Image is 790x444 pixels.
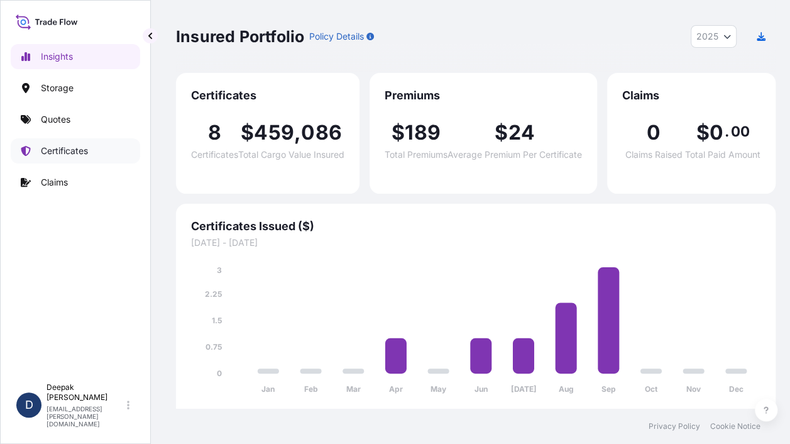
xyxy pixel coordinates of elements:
span: $ [241,123,254,143]
span: $ [392,123,405,143]
tspan: Dec [729,384,743,394]
tspan: Feb [304,384,318,394]
tspan: [DATE] [510,384,536,394]
a: Quotes [11,107,140,132]
a: Certificates [11,138,140,164]
tspan: Jan [261,384,275,394]
p: Storage [41,82,74,94]
a: Claims [11,170,140,195]
tspan: 1.5 [212,316,222,325]
p: Policy Details [309,30,364,43]
tspan: Apr [389,384,403,394]
tspan: 2.25 [205,289,222,299]
span: Total Cargo Value Insured [238,150,344,159]
span: [DATE] - [DATE] [191,236,760,249]
span: 00 [730,126,749,136]
span: $ [495,123,508,143]
span: Certificates Issued ($) [191,219,760,234]
span: 189 [405,123,441,143]
span: D [25,399,33,411]
span: . [725,126,729,136]
tspan: 0.75 [206,342,222,352]
span: $ [696,123,709,143]
span: Claims [622,88,760,103]
span: Certificates [191,150,238,159]
span: 24 [508,123,534,143]
a: Insights [11,44,140,69]
span: 459 [254,123,294,143]
span: 086 [301,123,342,143]
span: Total Paid Amount [685,150,760,159]
tspan: 3 [217,265,222,275]
tspan: Mar [346,384,361,394]
button: Year Selector [691,25,737,48]
a: Privacy Policy [649,421,700,431]
p: Quotes [41,113,70,126]
span: Average Premium Per Certificate [447,150,582,159]
a: Storage [11,75,140,101]
span: 8 [208,123,221,143]
a: Cookie Notice [710,421,760,431]
p: Claims [41,176,68,189]
tspan: Oct [645,384,658,394]
span: Premiums [385,88,582,103]
p: [EMAIL_ADDRESS][PERSON_NAME][DOMAIN_NAME] [47,405,124,428]
p: Certificates [41,145,88,157]
span: 0 [709,123,723,143]
span: Total Premiums [385,150,447,159]
tspan: Nov [686,384,701,394]
p: Insights [41,50,73,63]
p: Insured Portfolio [176,26,304,47]
tspan: Jun [475,384,488,394]
p: Deepak [PERSON_NAME] [47,382,124,402]
span: Certificates [191,88,344,103]
span: Claims Raised [625,150,683,159]
tspan: Aug [559,384,574,394]
tspan: Sep [601,384,616,394]
tspan: May [431,384,447,394]
tspan: 0 [217,369,222,378]
span: 2025 [696,30,718,43]
span: , [294,123,301,143]
span: 0 [647,123,661,143]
